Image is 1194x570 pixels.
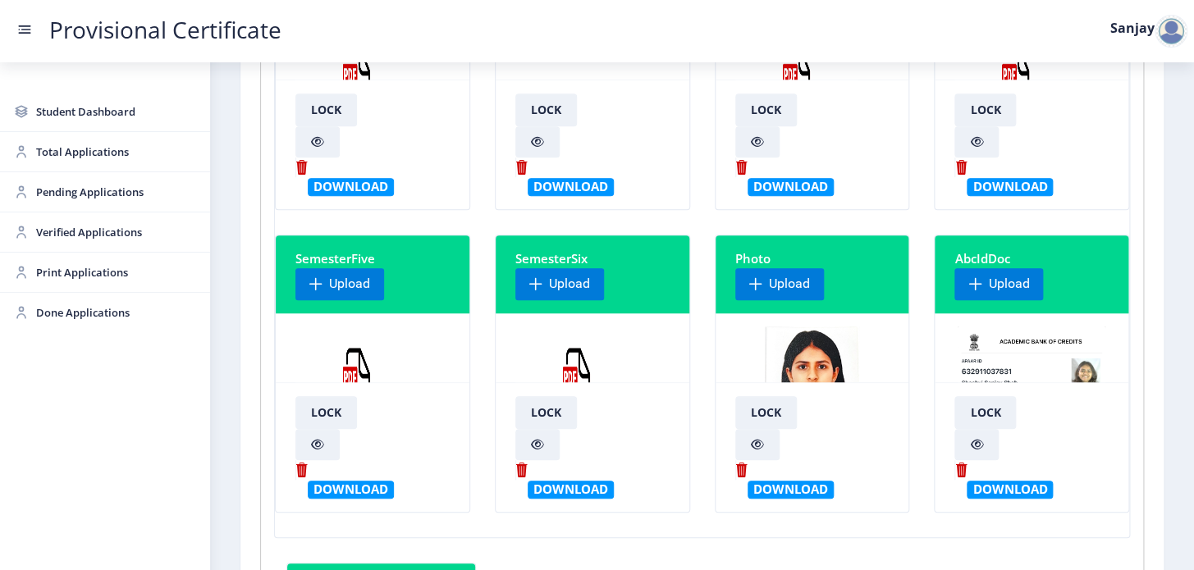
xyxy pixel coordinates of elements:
button: Download [967,481,1053,498]
nb-action: Delete File [515,460,535,480]
button: Lock [295,396,357,429]
img: dHJoHxZZIA.png [958,326,1105,449]
img: wordpress-pdf-icon.png [295,326,419,449]
button: Download [528,178,614,195]
span: Student Dashboard [36,102,197,121]
img: XGRHCBMahl.jpg [765,326,859,449]
span: Verified Applications [36,222,197,242]
button: Lock [735,93,797,126]
nb-card-header: SemesterFive [276,235,469,314]
nb-card-header: AbcIdDoc [935,235,1128,314]
button: Lock [515,396,577,429]
nb-action: Delete File [295,460,315,480]
nb-action: Delete File [735,460,755,480]
nb-action: Delete File [954,460,974,480]
button: Download [528,481,614,498]
span: Upload [769,274,810,294]
label: Sanjay [1110,21,1155,34]
nb-action: Delete File [295,157,315,177]
span: Upload [988,274,1029,294]
button: Lock [295,93,357,126]
nb-action: Delete File [735,157,755,177]
button: Download [308,481,394,498]
button: Download [967,178,1053,195]
nb-action: Delete File [954,157,974,177]
button: Lock [954,396,1016,429]
button: Lock [515,93,577,126]
nb-card-header: SemesterSix [496,235,689,314]
button: Lock [735,396,797,429]
button: Download [748,481,834,498]
span: Pending Applications [36,182,197,202]
span: Upload [329,274,370,294]
nb-action: Delete File [515,157,535,177]
span: Total Applications [36,142,197,162]
span: Print Applications [36,262,197,282]
nb-card-header: Photo [716,235,909,314]
button: Lock [954,93,1016,126]
span: Upload [549,274,590,294]
button: Download [748,178,834,195]
a: Provisional Certificate [33,21,298,39]
button: Download [308,178,394,195]
img: wordpress-pdf-icon.png [515,326,638,449]
span: Done Applications [36,303,197,322]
